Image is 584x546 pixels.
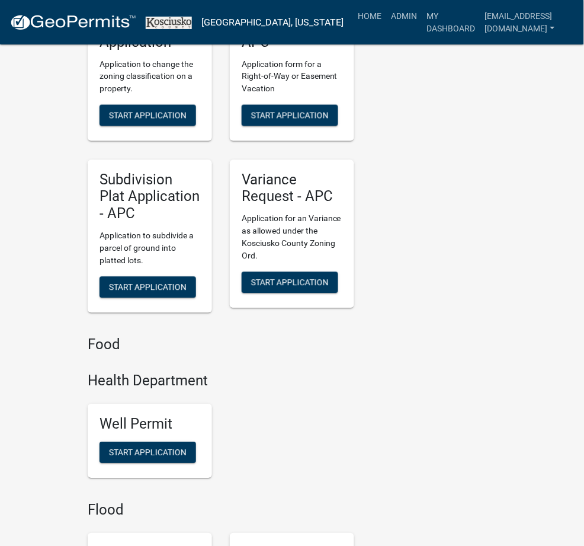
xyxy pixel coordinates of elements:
[422,5,480,40] a: My Dashboard
[100,277,196,298] button: Start Application
[201,12,344,33] a: [GEOGRAPHIC_DATA], [US_STATE]
[251,278,329,288] span: Start Application
[100,172,200,223] h5: Subdivision Plat Application - APC
[480,5,575,40] a: [EMAIL_ADDRESS][DOMAIN_NAME]
[88,337,354,354] h4: Food
[100,442,196,464] button: Start Application
[109,448,187,458] span: Start Application
[242,213,342,263] p: Application for an Variance as allowed under the Kosciusko County Zoning Ord.
[386,5,422,27] a: Admin
[251,110,329,120] span: Start Application
[100,58,200,95] p: Application to change the zoning classification on a property.
[88,502,354,519] h4: Flood
[109,110,187,120] span: Start Application
[242,105,338,126] button: Start Application
[242,272,338,293] button: Start Application
[353,5,386,27] a: Home
[88,373,354,390] h4: Health Department
[146,17,192,29] img: Kosciusko County, Indiana
[242,172,342,206] h5: Variance Request - APC
[100,230,200,267] p: Application to subdivide a parcel of ground into platted lots.
[100,105,196,126] button: Start Application
[242,58,342,95] p: Application form for a Right-of-Way or Easement Vacation
[109,282,187,292] span: Start Application
[100,416,200,433] h5: Well Permit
